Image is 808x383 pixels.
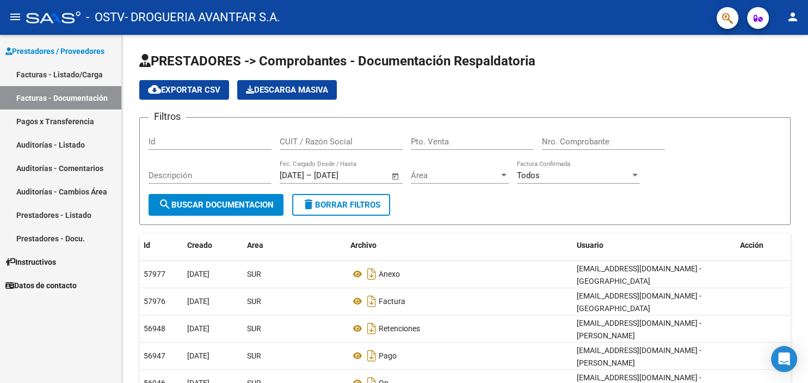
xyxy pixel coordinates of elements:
[247,324,261,333] span: SUR
[144,324,165,333] span: 56948
[379,297,405,306] span: Factura
[365,347,379,364] i: Descargar documento
[187,324,209,333] span: [DATE]
[411,171,499,180] span: Área
[740,241,763,250] span: Acción
[390,170,402,183] button: Open calendar
[158,200,274,210] span: Buscar Documentacion
[144,351,165,360] span: 56947
[365,265,379,283] i: Descargar documento
[771,346,797,372] div: Open Intercom Messenger
[9,10,22,23] mat-icon: menu
[246,85,328,95] span: Descarga Masiva
[247,241,263,250] span: Area
[148,85,220,95] span: Exportar CSV
[187,297,209,306] span: [DATE]
[379,270,400,278] span: Anexo
[5,45,104,57] span: Prestadores / Proveedores
[350,241,377,250] span: Archivo
[572,234,736,257] datatable-header-cell: Usuario
[292,194,390,216] button: Borrar Filtros
[365,320,379,337] i: Descargar documento
[86,5,125,29] span: - OSTV
[144,270,165,278] span: 57977
[379,324,420,333] span: Retenciones
[187,351,209,360] span: [DATE]
[144,297,165,306] span: 57976
[314,171,367,180] input: End date
[302,198,315,211] mat-icon: delete
[302,200,380,210] span: Borrar Filtros
[306,171,312,180] span: –
[577,346,701,367] span: [EMAIL_ADDRESS][DOMAIN_NAME] - [PERSON_NAME]
[187,270,209,278] span: [DATE]
[237,80,337,100] app-download-masive: Descarga masiva de comprobantes (adjuntos)
[139,234,183,257] datatable-header-cell: Id
[577,291,701,313] span: [EMAIL_ADDRESS][DOMAIN_NAME] - [GEOGRAPHIC_DATA]
[139,80,229,100] button: Exportar CSV
[139,53,535,69] span: PRESTADORES -> Comprobantes - Documentación Respaldatoria
[125,5,280,29] span: - DROGUERIA AVANTFAR S.A.
[577,319,701,340] span: [EMAIL_ADDRESS][DOMAIN_NAME] - [PERSON_NAME]
[786,10,799,23] mat-icon: person
[148,83,161,96] mat-icon: cloud_download
[346,234,572,257] datatable-header-cell: Archivo
[158,198,171,211] mat-icon: search
[187,241,212,250] span: Creado
[517,171,540,180] span: Todos
[247,270,261,278] span: SUR
[5,279,77,291] span: Datos de contacto
[243,234,346,257] datatable-header-cell: Area
[149,194,283,216] button: Buscar Documentacion
[183,234,243,257] datatable-header-cell: Creado
[144,241,150,250] span: Id
[736,234,790,257] datatable-header-cell: Acción
[379,351,397,360] span: Pago
[149,109,186,124] h3: Filtros
[577,241,603,250] span: Usuario
[577,264,701,285] span: [EMAIL_ADDRESS][DOMAIN_NAME] - [GEOGRAPHIC_DATA]
[365,293,379,310] i: Descargar documento
[247,351,261,360] span: SUR
[237,80,337,100] button: Descarga Masiva
[247,297,261,306] span: SUR
[5,256,56,268] span: Instructivos
[280,171,304,180] input: Start date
